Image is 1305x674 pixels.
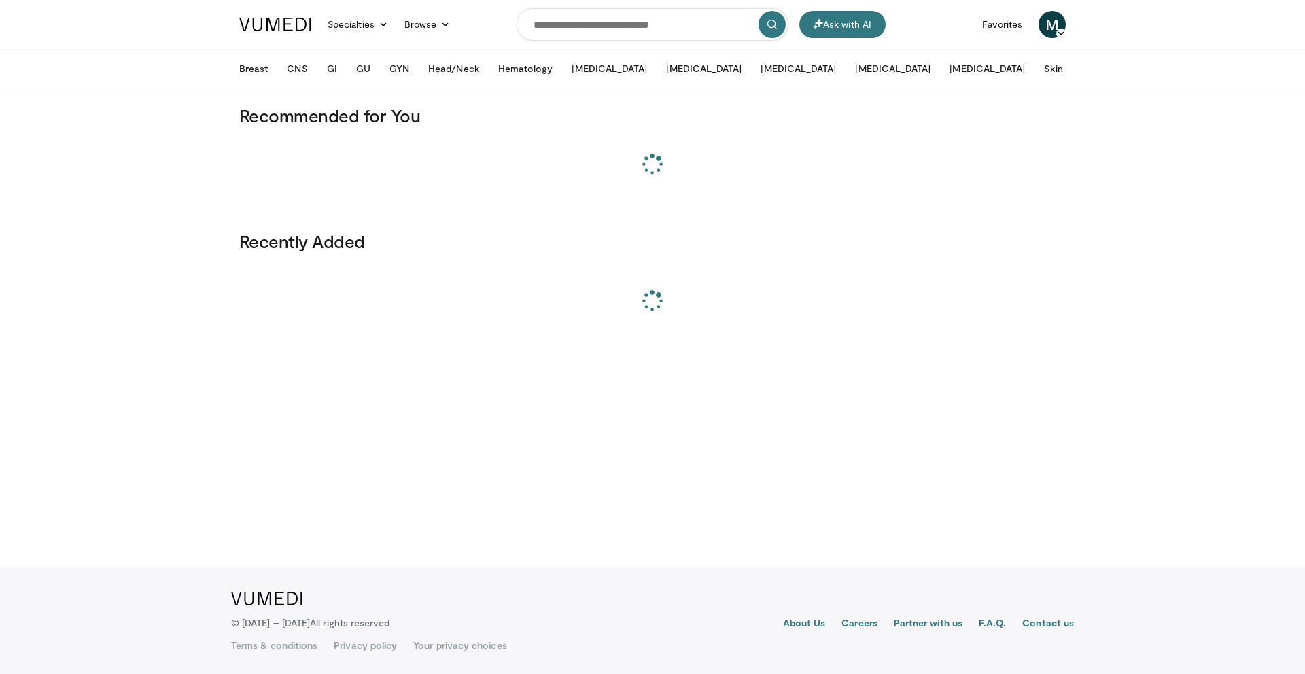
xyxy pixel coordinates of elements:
button: Breast [231,55,276,82]
button: GYN [381,55,417,82]
button: [MEDICAL_DATA] [658,55,750,82]
a: Browse [396,11,459,38]
a: Terms & conditions [231,639,317,652]
a: Specialties [319,11,396,38]
button: [MEDICAL_DATA] [847,55,939,82]
img: VuMedi Logo [239,18,311,31]
input: Search topics, interventions [517,8,788,41]
p: © [DATE] – [DATE] [231,616,390,630]
a: Your privacy choices [413,639,506,652]
h3: Recommended for You [239,105,1066,126]
a: About Us [783,616,826,633]
button: CNS [279,55,315,82]
img: VuMedi Logo [231,592,302,605]
button: [MEDICAL_DATA] [752,55,844,82]
a: M [1039,11,1066,38]
button: [MEDICAL_DATA] [941,55,1033,82]
button: Ask with AI [799,11,886,38]
button: [MEDICAL_DATA] [563,55,655,82]
button: GU [348,55,379,82]
h3: Recently Added [239,230,1066,252]
a: Contact us [1022,616,1074,633]
a: Partner with us [894,616,962,633]
a: Favorites [974,11,1030,38]
a: Privacy policy [334,639,397,652]
span: All rights reserved [310,617,389,628]
button: Hematology [490,55,561,82]
button: Head/Neck [420,55,487,82]
button: GI [319,55,345,82]
button: Skin [1036,55,1071,82]
a: F.A.Q. [979,616,1006,633]
a: Careers [841,616,877,633]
